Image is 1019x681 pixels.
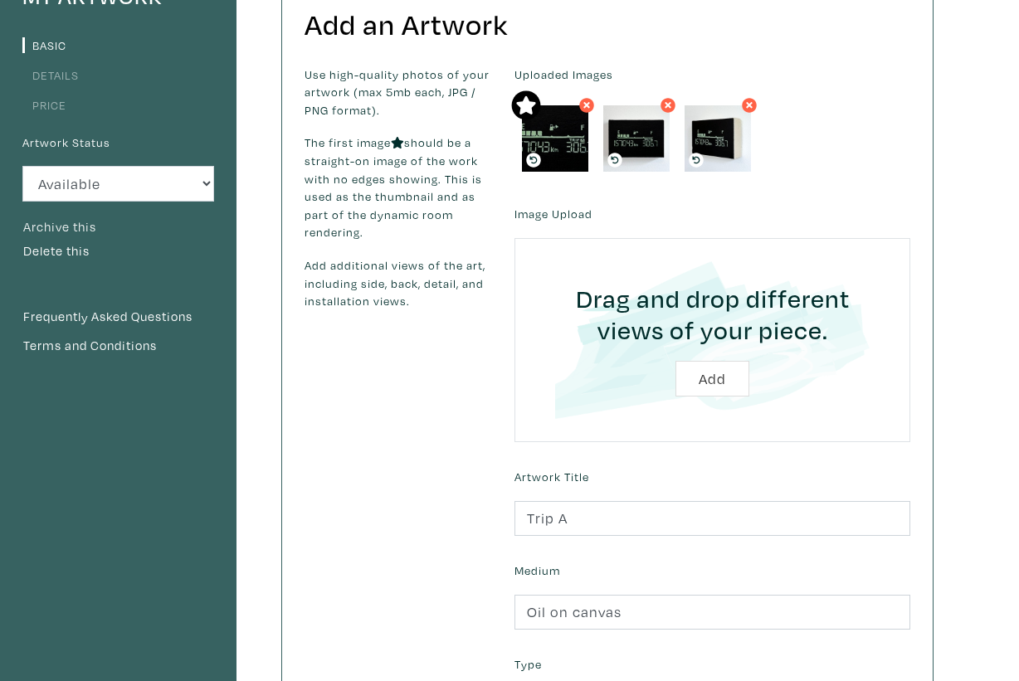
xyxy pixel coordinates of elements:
[514,66,910,84] label: Uploaded Images
[22,97,66,113] a: Price
[522,105,588,172] img: phpThumb.php
[305,134,490,241] p: The first image should be a straight-on image of the work with no edges showing. This is used as ...
[22,335,214,357] a: Terms and Conditions
[305,256,490,310] p: Add additional views of the art, including side, back, detail, and installation views.
[22,67,79,83] a: Details
[603,105,670,172] img: phpThumb.php
[305,66,490,119] p: Use high-quality photos of your artwork (max 5mb each, JPG / PNG format).
[514,205,592,223] label: Image Upload
[514,468,589,486] label: Artwork Title
[22,37,66,53] a: Basic
[22,306,214,328] a: Frequently Asked Questions
[685,105,751,172] img: phpThumb.php
[305,7,910,42] h2: Add an Artwork
[514,562,560,580] label: Medium
[22,241,90,262] button: Delete this
[22,134,110,152] label: Artwork Status
[22,216,97,238] button: Archive this
[514,595,910,630] input: Ex. Acrylic on canvas, giclee on photo paper
[514,655,542,674] label: Type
